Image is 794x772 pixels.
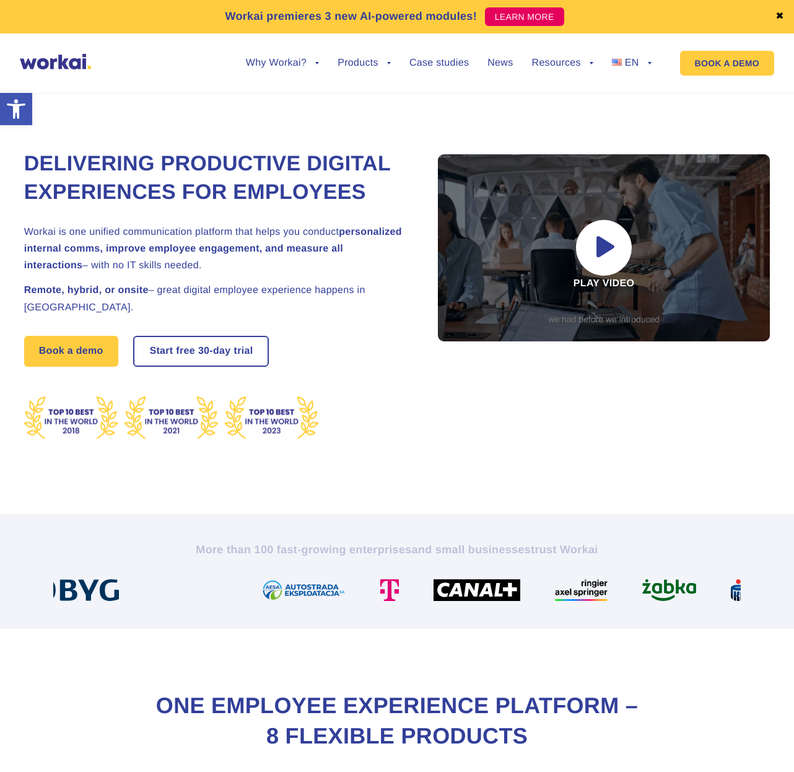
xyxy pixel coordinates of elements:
a: LEARN MORE [485,7,564,26]
span: EN [625,58,639,68]
a: ✖ [775,12,784,22]
p: Workai premieres 3 new AI-powered modules! [225,8,477,25]
a: Case studies [409,58,469,68]
a: Book a demo [24,336,118,367]
a: BOOK A DEMO [680,51,774,76]
strong: Remote, hybrid, or onsite [24,285,149,296]
a: News [487,58,513,68]
h2: Workai is one unified communication platform that helps you conduct – with no IT skills needed. [24,224,408,274]
h2: One Employee Experience Platform – 8 flexible products [149,691,645,751]
h1: Delivering Productive Digital Experiences for Employees [24,150,408,207]
a: Products [338,58,391,68]
a: Start free30-daytrial [134,337,268,366]
div: Play video [438,154,770,341]
h2: More than 100 fast-growing enterprises trust Workai [53,542,741,557]
i: and small businesses [412,543,531,556]
a: Resources [532,58,593,68]
h2: – great digital employee experience happens in [GEOGRAPHIC_DATA]. [24,282,408,315]
i: 30-day [198,346,231,356]
a: Why Workai? [246,58,319,68]
strong: personalized internal comms, improve employee engagement, and measure all interactions [24,227,402,271]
